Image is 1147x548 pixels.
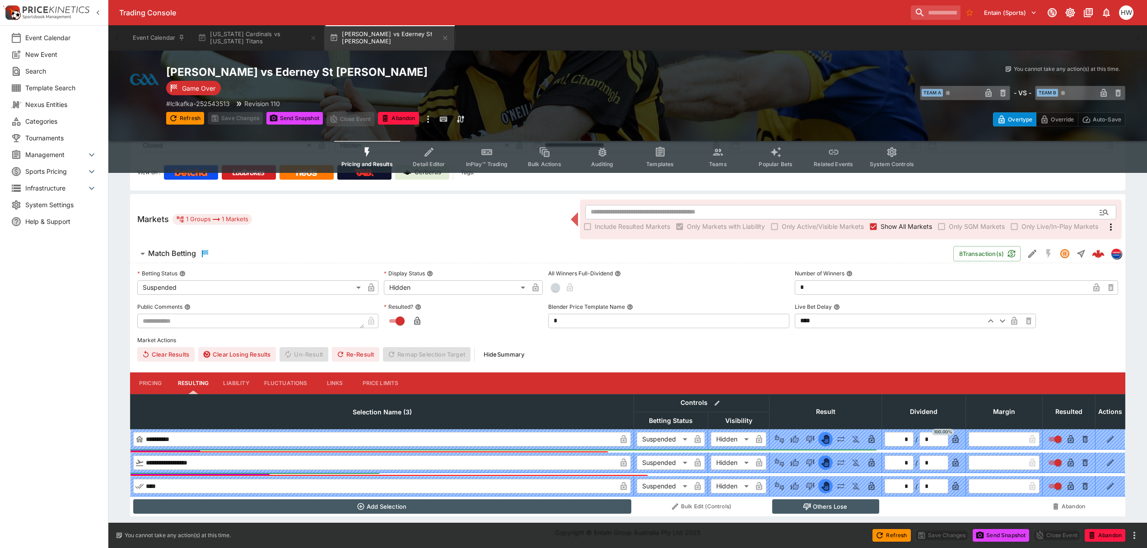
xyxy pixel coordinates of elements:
h2: Copy To Clipboard [166,65,646,79]
div: 10d9a584-dc4c-474f-9a4d-a1194c2485de [1092,247,1105,260]
p: Number of Winners [795,269,844,277]
span: Teams [709,161,727,167]
div: Hidden [711,455,752,470]
button: Connected to PK [1044,5,1060,21]
button: Refresh [166,112,204,125]
button: [PERSON_NAME] vs Ederney St [PERSON_NAME] [324,25,454,51]
span: Management [25,150,86,159]
div: Suspended [637,432,690,446]
img: PriceKinetics Logo [3,4,21,22]
button: Edit Detail [1024,246,1040,262]
button: Not Set [772,455,787,470]
span: New Event [25,50,97,59]
span: System Settings [25,200,97,209]
button: Send Snapshot [266,112,323,125]
span: Only SGM Markets [949,222,1005,231]
span: Betting Status [639,415,703,426]
button: Documentation [1080,5,1096,21]
button: Win [788,479,802,493]
button: Void [818,455,833,470]
button: Eliminated In Play [849,479,863,493]
span: Only Live/In-Play Markets [1021,222,1098,231]
span: Include Resulted Markets [595,222,670,231]
svg: More [1105,222,1116,232]
div: Suspended [637,455,690,470]
div: / [915,482,918,491]
button: Win [788,432,802,446]
span: Visibility [715,415,762,426]
button: Betting Status [179,270,186,277]
span: Un-Result [280,347,328,362]
button: [US_STATE] Cardinals vs [US_STATE] Titans [192,25,322,51]
button: Win [788,455,802,470]
button: Add Selection [133,499,631,514]
h6: - VS - [1014,88,1031,98]
button: No Bookmarks [962,5,977,20]
th: Resulted [1043,394,1096,429]
button: Pricing [130,372,171,394]
p: Revision 110 [244,99,280,108]
button: more [423,112,434,126]
span: Search [25,66,97,76]
span: 100.00% [932,429,954,435]
span: Template Search [25,83,97,93]
th: Controls [634,394,769,412]
div: lclkafka [1111,248,1122,259]
button: Refresh [872,529,910,542]
div: Hidden [384,280,528,295]
h6: Match Betting [148,249,196,258]
button: Clear Losing Results [198,347,276,362]
p: All Winners Full-Dividend [548,269,613,277]
span: Sports Pricing [25,167,86,176]
button: Links [315,372,355,394]
div: / [915,458,918,468]
button: Select Tenant [979,5,1042,20]
button: Price Limits [355,372,406,394]
button: Resulted? [415,304,421,310]
span: Pricing and Results [341,161,393,167]
button: HideSummary [478,347,530,362]
button: SGM Disabled [1040,246,1057,262]
p: Override [1051,115,1074,124]
button: Resulting [171,372,216,394]
div: / [915,435,918,444]
button: Bulk Edit (Controls) [637,499,767,514]
button: All Winners Full-Dividend [615,270,621,277]
div: Start From [993,112,1125,126]
span: Show All Markets [881,222,932,231]
input: search [911,5,960,20]
span: Selection Name (3) [343,407,422,418]
th: Result [769,394,882,429]
span: Team B [1037,89,1058,97]
span: Categories [25,116,97,126]
a: 10d9a584-dc4c-474f-9a4d-a1194c2485de [1089,245,1107,263]
span: InPlay™ Trading [466,161,508,167]
span: Tournaments [25,133,97,143]
button: Open [1096,204,1112,220]
span: Only Markets with Liability [687,222,765,231]
span: Only Active/Visible Markets [782,222,864,231]
button: Abandon [1085,529,1125,542]
div: 1 Groups 1 Markets [176,214,248,225]
button: Not Set [772,432,787,446]
span: System Controls [870,161,914,167]
span: Event Calendar [25,33,97,42]
img: Sportsbook Management [23,15,71,19]
button: Not Set [772,479,787,493]
button: Straight [1073,246,1089,262]
button: Clear Results [137,347,195,362]
th: Dividend [882,394,966,429]
span: Infrastructure [25,183,86,193]
button: Harrison Walker [1116,3,1136,23]
button: more [1129,530,1140,541]
span: Team A [922,89,943,97]
div: Hidden [711,479,752,493]
h5: Markets [137,214,169,224]
th: Margin [966,394,1043,429]
button: Push [834,479,848,493]
p: Betting Status [137,269,177,277]
img: logo-cerberus--red.svg [1092,247,1105,260]
p: Game Over [182,84,215,93]
div: Suspended [137,280,364,295]
button: Fluctuations [257,372,315,394]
